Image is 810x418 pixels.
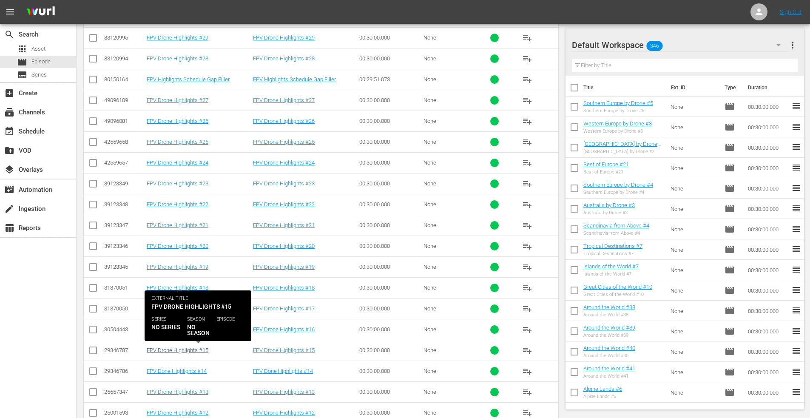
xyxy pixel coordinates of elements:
[517,173,537,194] button: playlist_add
[517,69,537,90] button: playlist_add
[4,145,14,156] span: VOD
[583,161,629,168] a: Best of Europe #21
[725,306,735,316] span: Episode
[31,45,45,53] span: Asset
[147,305,208,312] a: FPV Drone Highlights #17
[791,183,801,193] span: reorder
[104,222,144,228] div: 39123347
[725,347,735,357] span: Episode
[522,158,532,168] span: playlist_add
[253,34,315,41] a: FPV Drone Highlights #29
[104,305,144,312] div: 31870050
[667,219,722,239] td: None
[517,382,537,402] button: playlist_add
[791,244,801,254] span: reorder
[583,128,652,134] div: Western Europe by Drone #3
[583,365,635,372] a: Around the World #41
[253,347,315,353] a: FPV Drone Highlights #15
[787,40,798,50] span: more_vert
[104,389,144,395] div: 25657347
[517,278,537,298] button: playlist_add
[791,142,801,152] span: reorder
[517,215,537,236] button: playlist_add
[104,326,144,333] div: 30504443
[359,118,421,124] div: 00:30:00.000
[583,386,622,392] a: Alpine Lands #6
[423,34,472,41] div: None
[147,159,208,166] a: FPV Drone Highlights #24
[583,169,629,175] div: Best of Europe #21
[359,180,421,187] div: 00:30:00.000
[725,142,735,153] span: Episode
[517,257,537,277] button: playlist_add
[359,139,421,145] div: 00:30:00.000
[517,194,537,215] button: playlist_add
[583,120,652,127] a: Western Europe by Drone #3
[522,137,532,147] span: playlist_add
[522,33,532,43] span: playlist_add
[147,118,208,124] a: FPV Drone Highlights #26
[104,201,144,208] div: 39123348
[583,284,652,290] a: Great Cities of the World #10
[787,35,798,55] button: more_vert
[253,139,315,145] a: FPV Drone Highlights #25
[359,284,421,291] div: 00:30:00.000
[423,326,472,333] div: None
[4,185,14,195] span: Automation
[725,387,735,398] span: Episode
[583,312,635,318] div: Around the World #38
[583,271,639,277] div: Islands of the World #7
[147,34,208,41] a: FPV Drone Highlights #29
[104,243,144,249] div: 39123346
[667,321,722,341] td: None
[4,204,14,214] span: Ingestion
[791,305,801,316] span: reorder
[253,201,315,208] a: FPV Drone Highlights #22
[745,280,791,301] td: 00:30:00.000
[522,95,532,105] span: playlist_add
[791,122,801,132] span: reorder
[253,409,315,416] a: FPV Drone Highlights #12
[253,76,336,82] a: FPV Highlights Schedule Gap Filler
[104,409,144,416] div: 25001593
[359,34,421,41] div: 00:30:00.000
[423,222,472,228] div: None
[147,368,207,374] a: FPV Done Highlights #14
[725,285,735,296] span: Episode
[423,76,472,82] div: None
[583,182,653,188] a: Southern Europe by Drone #4
[253,97,315,103] a: FPV Drone Highlights #27
[253,118,315,124] a: FPV Drone Highlights #26
[17,44,27,54] span: Asset
[253,305,315,312] a: FPV Drone Highlights #17
[104,347,144,353] div: 29346787
[359,389,421,395] div: 00:30:00.000
[517,111,537,131] button: playlist_add
[104,97,144,103] div: 49096109
[359,243,421,249] div: 00:30:00.000
[147,222,208,228] a: FPV Drone Highlights #21
[791,326,801,336] span: reorder
[583,222,649,229] a: Scandinavia from Above #4
[517,340,537,361] button: playlist_add
[147,326,208,333] a: FPV Drone Highlights #16
[791,367,801,377] span: reorder
[359,222,421,228] div: 00:30:00.000
[147,264,208,270] a: FPV Drone Highlights #19
[667,301,722,321] td: None
[104,264,144,270] div: 39123345
[791,224,801,234] span: reorder
[147,284,208,291] a: FPV Drone Highlights #18
[667,280,722,301] td: None
[359,97,421,103] div: 00:30:00.000
[522,304,532,314] span: playlist_add
[583,394,622,399] div: Alpine Lands #6
[253,284,315,291] a: FPV Drone Highlights #18
[423,97,472,103] div: None
[522,262,532,272] span: playlist_add
[423,55,472,62] div: None
[667,260,722,280] td: None
[646,37,662,55] span: 346
[423,264,472,270] div: None
[517,236,537,256] button: playlist_add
